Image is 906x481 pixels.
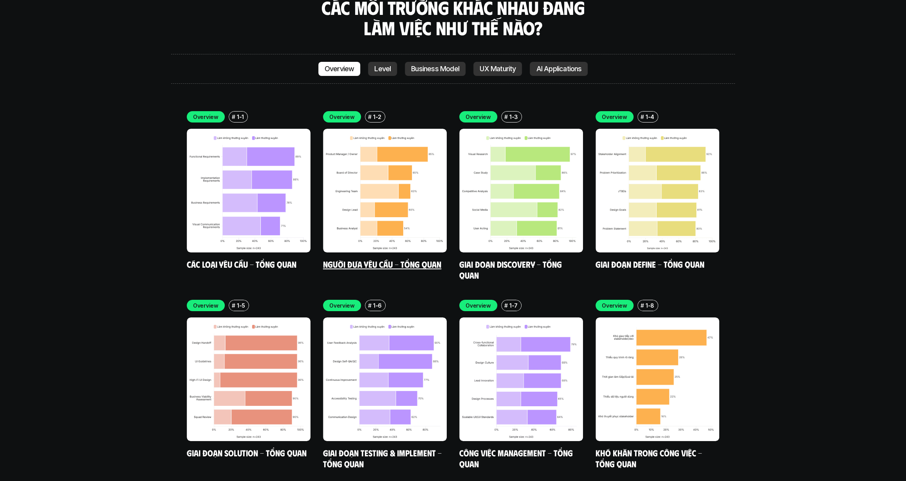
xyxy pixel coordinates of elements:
p: 1-3 [509,113,518,121]
p: Overview [329,301,355,310]
p: 1-4 [646,113,654,121]
h6: # [232,114,235,120]
a: Giai đoạn Discovery - Tổng quan [459,259,564,280]
a: Giai đoạn Solution - Tổng quan [187,447,307,458]
a: Người đưa yêu cầu - Tổng quan [323,259,441,269]
p: 1-8 [646,301,654,310]
h6: # [641,303,644,308]
a: Level [368,62,397,76]
p: Level [374,65,391,73]
p: Overview [193,301,218,310]
p: 1-2 [373,113,381,121]
p: 1-1 [237,113,244,121]
h6: # [504,303,508,308]
p: Overview [602,113,627,121]
h6: # [368,303,372,308]
a: Giai đoạn Testing & Implement - Tổng quan [323,447,444,469]
p: Business Model [411,65,459,73]
a: Business Model [405,62,466,76]
a: Giai đoạn Define - Tổng quan [596,259,704,269]
p: Overview [466,301,491,310]
p: Overview [602,301,627,310]
a: Khó khăn trong công việc - Tổng quan [596,447,704,469]
p: 1-6 [373,301,382,310]
h6: # [504,114,508,120]
p: Overview [325,65,354,73]
p: Overview [466,113,491,121]
a: UX Maturity [473,62,522,76]
p: 1-7 [509,301,518,310]
h6: # [641,114,644,120]
p: UX Maturity [480,65,516,73]
p: Overview [193,113,218,121]
p: AI Applications [536,65,581,73]
h6: # [368,114,372,120]
a: Các loại yêu cầu - Tổng quan [187,259,296,269]
p: 1-5 [237,301,245,310]
a: AI Applications [530,62,588,76]
p: Overview [329,113,355,121]
a: Overview [318,62,361,76]
a: Công việc Management - Tổng quan [459,447,575,469]
h6: # [232,303,235,308]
